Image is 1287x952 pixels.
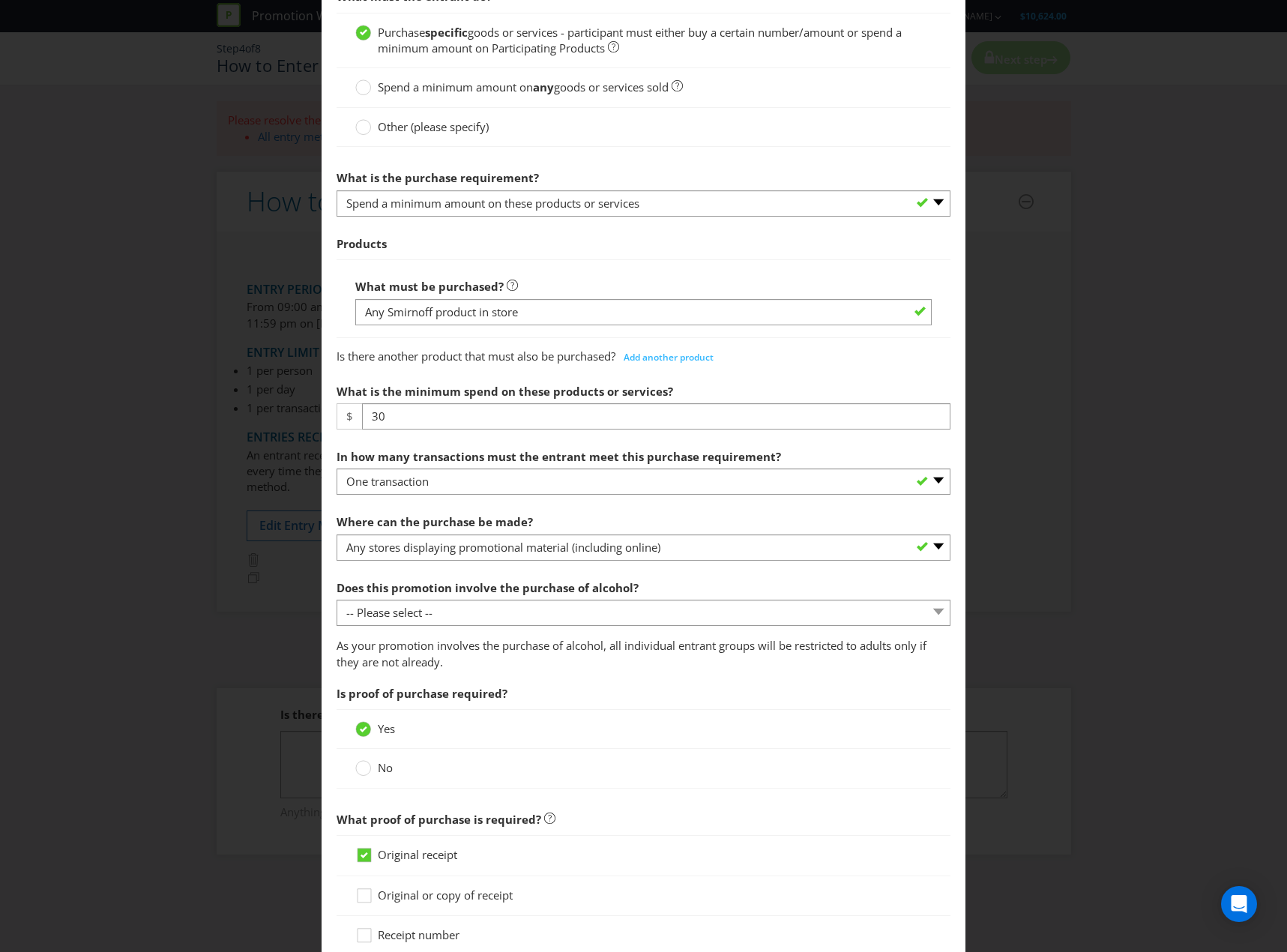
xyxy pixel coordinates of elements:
[337,384,673,399] span: What is the minimum spend on these products or services?
[337,449,781,464] span: In how many transactions must the entrant meet this purchase requirement?
[355,299,932,325] input: Product name, number, size, model (as applicable)
[337,638,950,670] p: As your promotion involves the purchase of alcohol, all individual entrant groups will be restric...
[337,349,615,364] span: Is there another product that must also be purchased?
[554,79,669,94] span: goods or services sold
[378,119,489,134] span: Other (please specify)
[624,351,714,364] span: Add another product
[378,760,393,775] span: No
[378,25,425,40] span: Purchase
[337,514,533,529] span: Where can the purchase be made?
[378,25,902,55] span: goods or services - participant must either buy a certain number/amount or spend a minimum amount...
[337,812,541,827] span: What proof of purchase is required?
[378,888,513,903] span: Original or copy of receipt
[337,236,387,251] span: Products
[378,847,457,862] span: Original receipt
[337,170,539,185] span: What is the purchase requirement?
[533,79,554,94] strong: any
[1221,886,1257,922] div: Open Intercom Messenger
[378,927,459,942] span: Receipt number
[337,580,639,595] span: Does this promotion involve the purchase of alcohol?
[425,25,468,40] strong: specific
[337,403,362,430] span: $
[378,79,533,94] span: Spend a minimum amount on
[615,346,722,369] button: Add another product
[337,686,507,701] span: Is proof of purchase required?
[355,279,504,294] span: What must be purchased?
[378,721,395,736] span: Yes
